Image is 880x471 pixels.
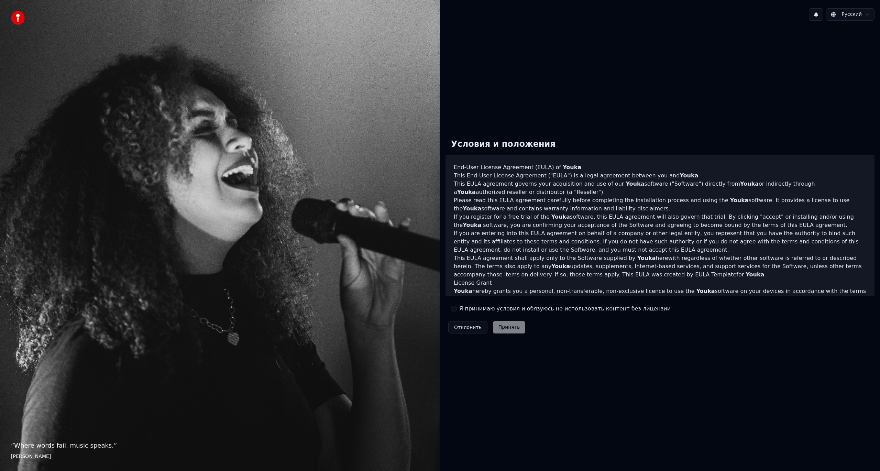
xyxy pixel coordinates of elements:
[626,180,644,187] span: Youka
[445,133,561,155] div: Условия и положения
[11,453,429,460] footer: [PERSON_NAME]
[11,441,429,450] p: “ Where words fail, music speaks. ”
[563,164,581,171] span: Youka
[463,222,481,228] span: Youka
[730,197,749,204] span: Youka
[680,172,698,179] span: Youka
[454,287,866,304] p: hereby grants you a personal, non-transferable, non-exclusive licence to use the software on your...
[454,213,866,229] p: If you register for a free trial of the software, this EULA agreement will also govern that trial...
[454,288,472,294] span: Youka
[457,189,476,195] span: Youka
[746,271,764,278] span: Youka
[695,271,736,278] a: EULA Template
[551,263,570,270] span: Youka
[740,180,759,187] span: Youka
[463,205,481,212] span: Youka
[454,254,866,279] p: This EULA agreement shall apply only to the Software supplied by herewith regardless of whether o...
[454,172,866,180] p: This End-User License Agreement ("EULA") is a legal agreement between you and
[448,321,487,333] button: Отклонить
[454,163,866,172] h3: End-User License Agreement (EULA) of
[454,279,866,287] h3: License Grant
[11,11,25,25] img: youka
[454,229,866,254] p: If you are entering into this EULA agreement on behalf of a company or other legal entity, you re...
[637,255,656,261] span: Youka
[454,196,866,213] p: Please read this EULA agreement carefully before completing the installation process and using th...
[696,288,715,294] span: Youka
[454,180,866,196] p: This EULA agreement governs your acquisition and use of our software ("Software") directly from o...
[459,305,671,313] label: Я принимаю условия и обязуюсь не использовать контент без лицензии
[551,213,570,220] span: Youka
